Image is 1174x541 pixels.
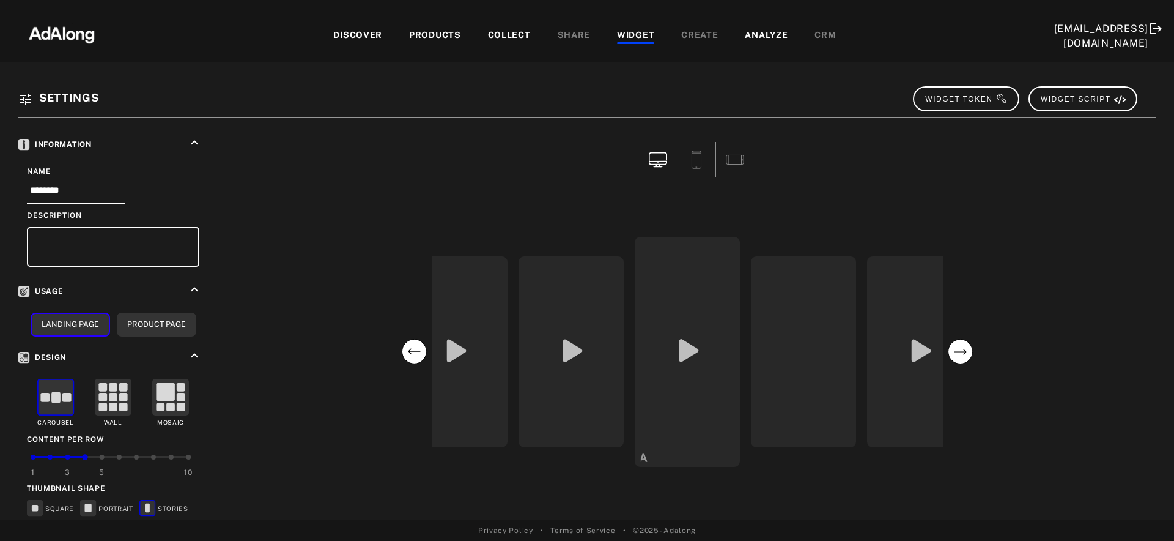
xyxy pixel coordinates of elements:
[550,525,615,536] a: Terms of Service
[400,254,510,450] div: open the preview of the instagram content created by biotherm
[516,254,626,450] div: open the preview of the instagram content created by martitacege
[80,500,133,518] div: PORTRAIT
[865,254,975,450] div: open the preview of the instagram content created by esmefeliiz_
[27,166,199,177] div: Name
[1041,95,1126,103] span: WIDGET SCRIPT
[623,525,626,536] span: •
[632,234,742,469] div: open the preview of the instagram content created by danisawolfhagen
[117,313,196,337] button: Product Page
[633,525,696,536] span: © 2025 - Adalong
[913,86,1019,111] button: WIDGET TOKEN
[188,136,201,149] i: keyboard_arrow_up
[402,339,427,364] svg: previous
[681,29,718,43] div: CREATE
[1054,21,1149,51] div: [EMAIL_ADDRESS][DOMAIN_NAME]
[27,210,199,221] div: Description
[188,349,201,362] i: keyboard_arrow_up
[139,500,188,518] div: STORIES
[745,29,788,43] div: ANALYZE
[1028,86,1137,111] button: WIDGET SCRIPT
[157,419,184,428] div: Mosaic
[488,29,531,43] div: COLLECT
[478,525,533,536] a: Privacy Policy
[948,339,973,364] svg: next
[558,29,591,43] div: SHARE
[27,483,199,494] div: Thumbnail Shape
[37,419,74,428] div: Carousel
[39,91,99,104] span: Settings
[617,29,654,43] div: WIDGET
[27,434,199,445] div: Content per row
[31,313,110,337] button: Landing Page
[188,283,201,296] i: keyboard_arrow_up
[27,500,74,518] div: SQUARE
[748,254,858,450] div: open the preview of the instagram content created by joto_10
[99,467,105,478] div: 5
[409,29,461,43] div: PRODUCTS
[104,419,122,428] div: Wall
[184,467,192,478] div: 10
[31,467,35,478] div: 1
[333,29,382,43] div: DISCOVER
[65,467,70,478] div: 3
[18,287,64,296] span: Usage
[541,525,544,536] span: •
[18,140,92,149] span: Information
[925,95,1008,103] span: WIDGET TOKEN
[814,29,836,43] div: CRM
[18,353,66,362] span: Design
[8,15,116,52] img: 63233d7d88ed69de3c212112c67096b6.png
